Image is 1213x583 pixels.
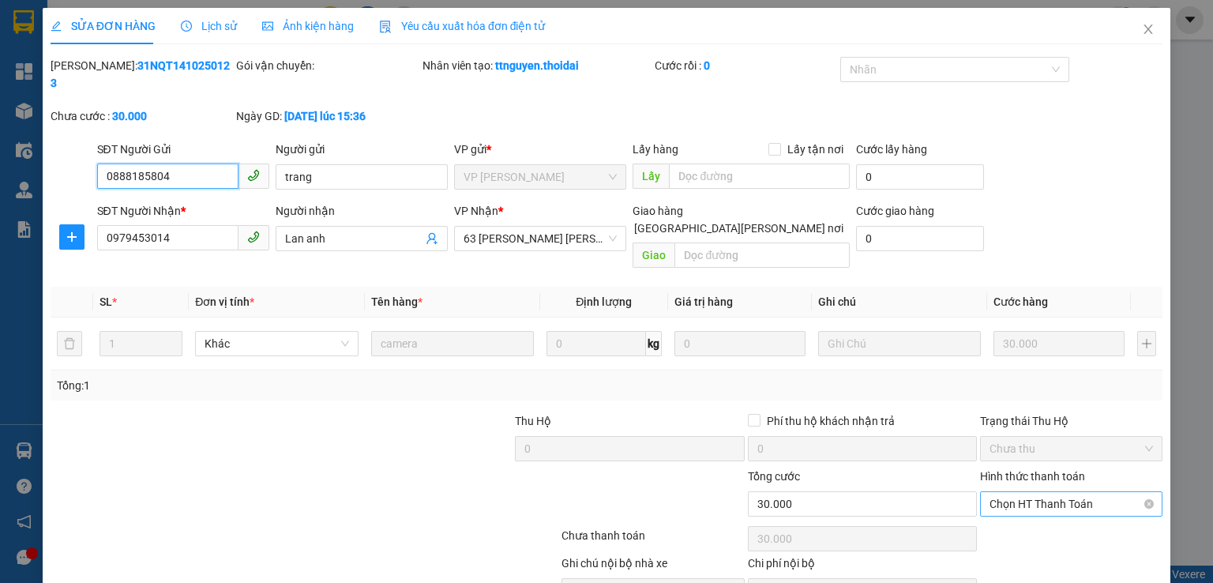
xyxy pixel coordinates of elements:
span: plus [60,231,84,243]
span: Đơn vị tính [195,295,254,308]
span: phone [247,231,260,243]
span: close [1142,23,1155,36]
b: 30.000 [112,110,147,122]
label: Hình thức thanh toán [980,470,1085,483]
span: Tổng cước [748,470,800,483]
span: Chọn HT Thanh Toán [990,492,1153,516]
span: VP Nguyễn Quốc Trị [464,165,617,189]
div: Tổng: 1 [57,377,469,394]
div: Người gửi [276,141,448,158]
input: VD: Bàn, Ghế [371,331,534,356]
input: Ghi Chú [818,331,981,356]
span: Thu Hộ [515,415,551,427]
span: clock-circle [181,21,192,32]
label: Cước lấy hàng [856,143,927,156]
span: 63 Trần Quang Tặng [464,227,617,250]
input: 0 [993,331,1125,356]
span: Yêu cầu xuất hóa đơn điện tử [379,20,546,32]
span: Lấy [633,164,669,189]
div: Cước rồi : [655,57,837,74]
div: Ghi chú nội bộ nhà xe [561,555,744,578]
span: Giao hàng [633,205,683,217]
div: VP gửi [454,141,626,158]
div: Trạng thái Thu Hộ [980,412,1162,430]
label: Cước giao hàng [856,205,934,217]
span: SL [100,295,112,308]
div: SĐT Người Nhận [97,202,269,220]
span: kg [646,331,662,356]
strong: CÔNG TY TNHH DỊCH VỤ DU LỊCH THỜI ĐẠI [14,13,142,64]
th: Ghi chú [812,287,987,318]
input: Dọc đường [669,164,850,189]
span: Khác [205,332,348,355]
b: ttnguyen.thoidai [495,59,579,72]
span: picture [262,21,273,32]
input: 0 [674,331,806,356]
button: plus [59,224,84,250]
span: Chuyển phát nhanh: [GEOGRAPHIC_DATA] - [GEOGRAPHIC_DATA] [10,68,147,124]
span: phone [247,169,260,182]
span: Chưa thu [990,437,1153,461]
span: edit [51,21,62,32]
span: [GEOGRAPHIC_DATA][PERSON_NAME] nơi [628,220,850,237]
span: SỬA ĐƠN HÀNG [51,20,156,32]
button: Close [1126,8,1170,52]
div: SĐT Người Gửi [97,141,269,158]
span: Giao [633,243,674,268]
div: Gói vận chuyển: [236,57,419,74]
input: Dọc đường [674,243,850,268]
div: Người nhận [276,202,448,220]
span: close-circle [1144,499,1154,509]
span: user-add [426,232,438,245]
span: 31NQT1410250123 [148,106,269,122]
span: Lấy hàng [633,143,678,156]
div: Chưa thanh toán [560,527,745,555]
button: plus [1137,331,1156,356]
img: icon [379,21,392,33]
input: Cước lấy hàng [856,164,984,190]
b: [DATE] lúc 15:36 [284,110,366,122]
span: VP Nhận [454,205,498,217]
span: Cước hàng [993,295,1048,308]
input: Cước giao hàng [856,226,984,251]
div: Ngày GD: [236,107,419,125]
span: Giá trị hàng [674,295,733,308]
span: Tên hàng [371,295,422,308]
button: delete [57,331,82,356]
span: Định lượng [576,295,632,308]
span: Lịch sử [181,20,237,32]
span: Phí thu hộ khách nhận trả [760,412,901,430]
div: Chi phí nội bộ [748,555,977,578]
b: 31NQT1410250123 [51,59,230,89]
span: Lấy tận nơi [781,141,850,158]
div: Nhân viên tạo: [422,57,652,74]
span: Ảnh kiện hàng [262,20,354,32]
img: logo [6,56,9,137]
b: 0 [704,59,710,72]
div: [PERSON_NAME]: [51,57,233,92]
div: Chưa cước : [51,107,233,125]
